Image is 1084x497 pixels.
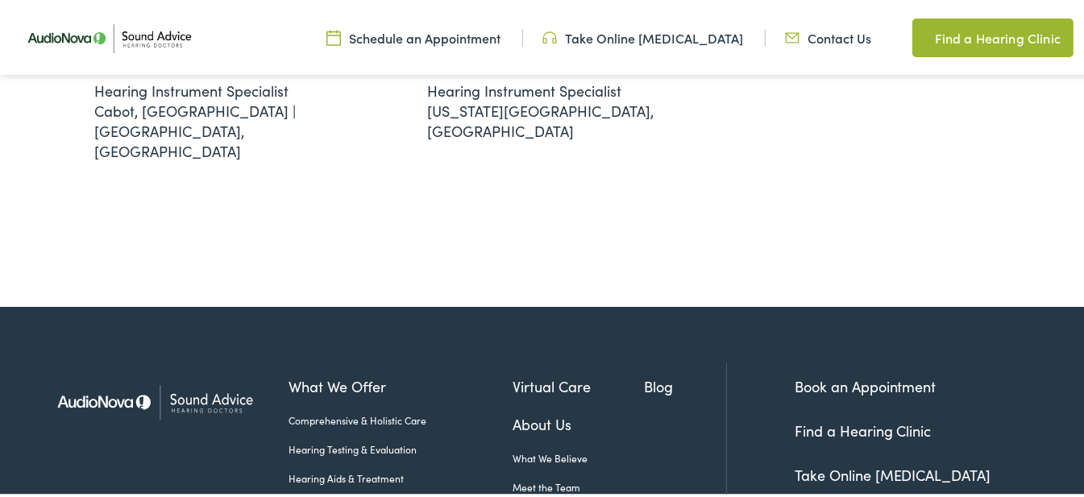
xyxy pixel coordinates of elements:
[513,478,644,492] a: Meet the Team
[44,361,265,439] img: Sound Advice Hearing Doctors
[795,462,991,483] a: Take Online [MEDICAL_DATA]
[644,373,726,395] a: Blog
[795,418,932,438] a: Find a Hearing Clinic
[289,373,513,395] a: What We Offer
[912,26,927,45] img: Map pin icon in a unique green color, indicating location-related features or services.
[94,78,326,159] div: Cabot, [GEOGRAPHIC_DATA] | [GEOGRAPHIC_DATA], [GEOGRAPHIC_DATA]
[427,78,659,139] div: [US_STATE][GEOGRAPHIC_DATA], [GEOGRAPHIC_DATA]
[513,449,644,463] a: What We Believe
[326,27,500,44] a: Schedule an Appointment
[289,411,513,425] a: Comprehensive & Holistic Care
[542,27,557,44] img: Headphone icon in a unique green color, suggesting audio-related services or features.
[94,78,326,98] div: Hearing Instrument Specialist
[912,16,1074,55] a: Find a Hearing Clinic
[427,78,659,98] div: Hearing Instrument Specialist
[289,440,513,454] a: Hearing Testing & Evaluation
[795,374,937,394] a: Book an Appointment
[513,373,644,395] a: Virtual Care
[289,469,513,483] a: Hearing Aids & Treatment
[785,27,800,44] img: Icon representing mail communication in a unique green color, indicative of contact or communicat...
[513,411,644,433] a: About Us
[326,27,341,44] img: Calendar icon in a unique green color, symbolizing scheduling or date-related features.
[785,27,871,44] a: Contact Us
[542,27,743,44] a: Take Online [MEDICAL_DATA]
